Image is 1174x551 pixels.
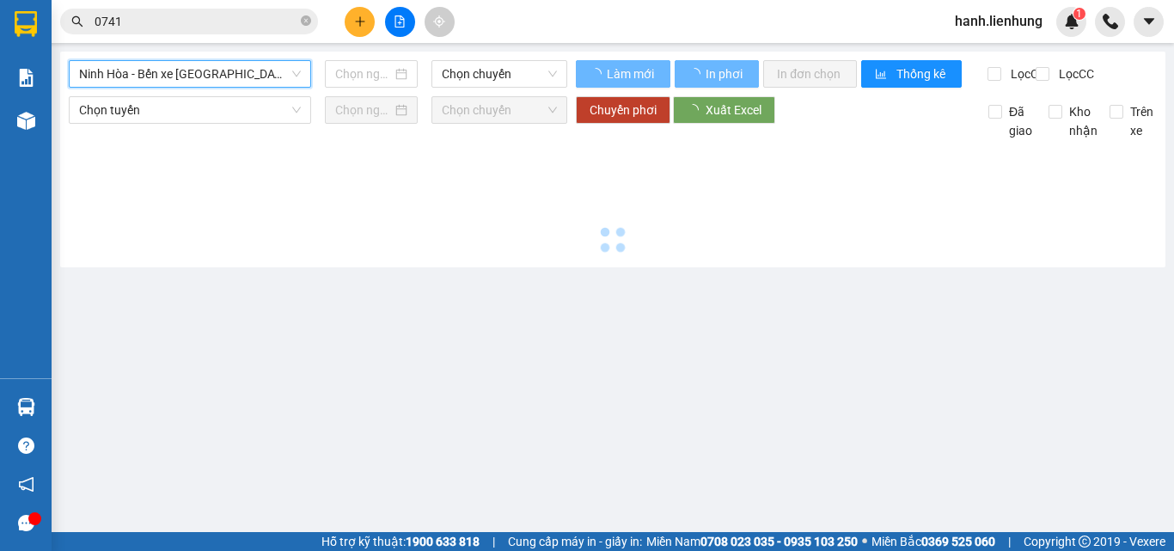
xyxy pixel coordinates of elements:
[335,101,392,119] input: Chọn ngày
[861,60,962,88] button: bar-chartThống kê
[871,532,995,551] span: Miền Bắc
[433,15,445,28] span: aim
[675,60,759,88] button: In phơi
[1123,102,1160,140] span: Trên xe
[442,97,557,123] span: Chọn chuyến
[15,11,37,37] img: logo-vxr
[875,68,890,82] span: bar-chart
[763,60,857,88] button: In đơn chọn
[862,538,867,545] span: ⚪️
[1008,532,1011,551] span: |
[17,69,35,87] img: solution-icon
[921,535,995,548] strong: 0369 525 060
[17,398,35,416] img: warehouse-icon
[18,515,34,531] span: message
[394,15,406,28] span: file-add
[607,64,657,83] span: Làm mới
[1004,64,1049,83] span: Lọc CR
[673,96,775,124] button: Xuất Excel
[1141,14,1157,29] span: caret-down
[706,64,745,83] span: In phơi
[492,532,495,551] span: |
[590,68,604,80] span: loading
[79,61,301,87] span: Ninh Hòa - Bến xe Miền Tây
[700,535,858,548] strong: 0708 023 035 - 0935 103 250
[79,97,301,123] span: Chọn tuyến
[442,61,557,87] span: Chọn chuyến
[335,64,392,83] input: Chọn ngày
[941,10,1056,32] span: hanh.lienhung
[385,7,415,37] button: file-add
[1103,14,1118,29] img: phone-icon
[406,535,480,548] strong: 1900 633 818
[18,438,34,454] span: question-circle
[576,96,670,124] button: Chuyển phơi
[345,7,375,37] button: plus
[508,532,642,551] span: Cung cấp máy in - giấy in:
[646,532,858,551] span: Miền Nam
[576,60,670,88] button: Làm mới
[1052,64,1097,83] span: Lọc CC
[688,68,703,80] span: loading
[17,112,35,130] img: warehouse-icon
[425,7,455,37] button: aim
[1073,8,1085,20] sup: 1
[1134,7,1164,37] button: caret-down
[18,476,34,493] span: notification
[354,15,366,28] span: plus
[301,15,311,26] span: close-circle
[1076,8,1082,20] span: 1
[1062,102,1104,140] span: Kho nhận
[896,64,948,83] span: Thống kê
[321,532,480,551] span: Hỗ trợ kỹ thuật:
[1064,14,1079,29] img: icon-new-feature
[71,15,83,28] span: search
[1002,102,1039,140] span: Đã giao
[1079,536,1091,548] span: copyright
[95,12,297,31] input: Tìm tên, số ĐT hoặc mã đơn
[301,14,311,30] span: close-circle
